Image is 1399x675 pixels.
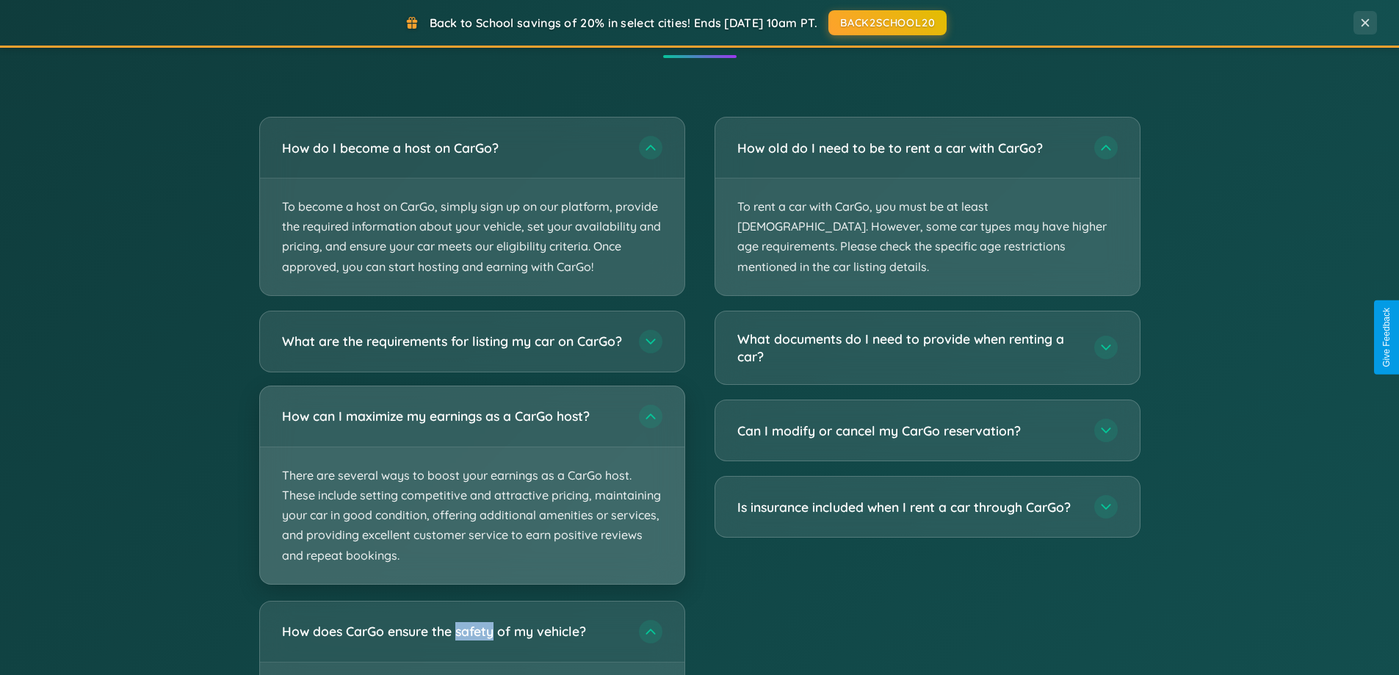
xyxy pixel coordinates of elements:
p: To rent a car with CarGo, you must be at least [DEMOGRAPHIC_DATA]. However, some car types may ha... [715,178,1140,295]
span: Back to School savings of 20% in select cities! Ends [DATE] 10am PT. [430,15,817,30]
div: Give Feedback [1381,308,1392,367]
h3: How old do I need to be to rent a car with CarGo? [737,139,1080,157]
h3: What documents do I need to provide when renting a car? [737,330,1080,366]
button: BACK2SCHOOL20 [828,10,947,35]
h3: Can I modify or cancel my CarGo reservation? [737,422,1080,440]
h3: How do I become a host on CarGo? [282,139,624,157]
p: To become a host on CarGo, simply sign up on our platform, provide the required information about... [260,178,684,295]
h3: How can I maximize my earnings as a CarGo host? [282,407,624,425]
h3: What are the requirements for listing my car on CarGo? [282,332,624,350]
h3: How does CarGo ensure the safety of my vehicle? [282,622,624,640]
h3: Is insurance included when I rent a car through CarGo? [737,498,1080,516]
p: There are several ways to boost your earnings as a CarGo host. These include setting competitive ... [260,447,684,584]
